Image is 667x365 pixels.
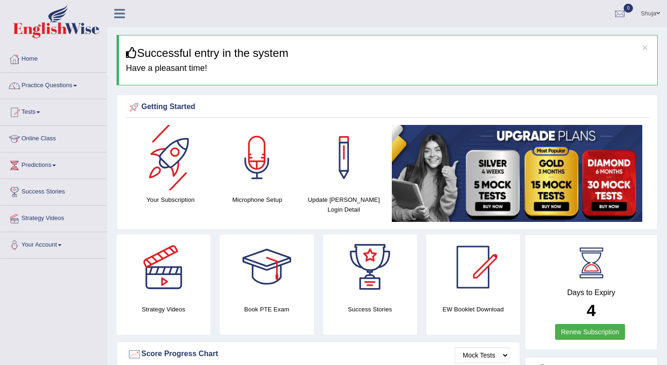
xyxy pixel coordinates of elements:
[0,232,107,255] a: Your Account
[0,126,107,149] a: Online Class
[117,304,210,314] h4: Strategy Videos
[624,4,633,13] span: 0
[642,42,648,52] button: ×
[305,195,382,214] h4: Update [PERSON_NAME] Login Detail
[535,289,647,297] h4: Days to Expiry
[219,195,296,205] h4: Microphone Setup
[555,324,625,340] a: Renew Subscription
[0,99,107,123] a: Tests
[587,301,596,319] b: 4
[127,347,509,361] div: Score Progress Chart
[132,195,209,205] h4: Your Subscription
[0,206,107,229] a: Strategy Videos
[0,73,107,96] a: Practice Questions
[0,152,107,176] a: Predictions
[126,64,650,73] h4: Have a pleasant time!
[126,47,650,59] h3: Successful entry in the system
[127,100,647,114] div: Getting Started
[0,46,107,69] a: Home
[0,179,107,202] a: Success Stories
[392,125,642,222] img: small5.jpg
[323,304,417,314] h4: Success Stories
[426,304,520,314] h4: EW Booklet Download
[220,304,313,314] h4: Book PTE Exam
